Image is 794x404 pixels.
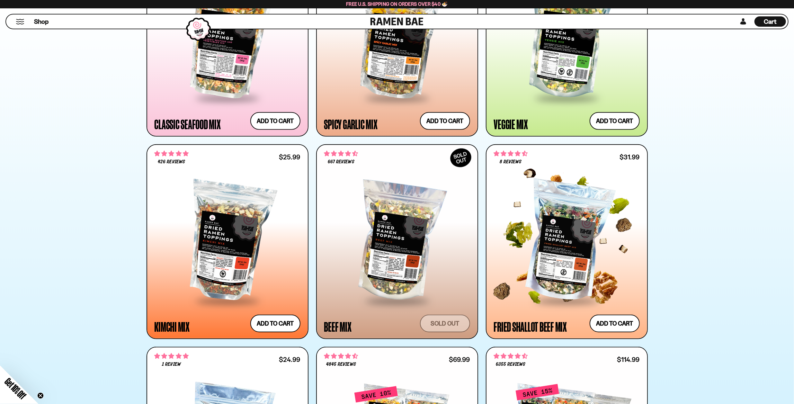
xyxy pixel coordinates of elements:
[617,356,639,363] div: $114.99
[279,356,300,363] div: $24.99
[279,154,300,160] div: $25.99
[496,362,525,367] span: 6355 reviews
[3,376,28,401] span: Get 10% Off
[147,144,308,339] a: 4.76 stars 426 reviews $25.99 Kimchi Mix Add to cart
[620,154,639,160] div: $31.99
[316,144,478,339] a: SOLDOUT 4.64 stars 667 reviews Beef Mix Sold out
[162,362,181,367] span: 1 review
[494,149,528,158] span: 4.62 stars
[37,392,44,399] button: Close teaser
[324,321,352,332] div: Beef Mix
[494,118,528,130] div: Veggie Mix
[155,118,221,130] div: Classic Seafood Mix
[346,1,448,7] span: Free U.S. Shipping on Orders over $40 🍜
[155,149,189,158] span: 4.76 stars
[328,159,354,165] span: 667 reviews
[590,112,640,130] button: Add to cart
[590,315,640,332] button: Add to cart
[34,16,49,27] a: Shop
[250,315,300,332] button: Add to cart
[500,159,522,165] span: 8 reviews
[449,356,470,363] div: $69.99
[155,352,189,360] span: 5.00 stars
[754,14,786,29] a: Cart
[324,118,378,130] div: Spicy Garlic Mix
[447,145,475,171] div: SOLD OUT
[155,321,190,332] div: Kimchi Mix
[494,352,528,360] span: 4.63 stars
[250,112,300,130] button: Add to cart
[34,17,49,26] span: Shop
[324,149,358,158] span: 4.64 stars
[494,321,567,332] div: Fried Shallot Beef Mix
[486,144,648,339] a: 4.62 stars 8 reviews $31.99 Fried Shallot Beef Mix Add to cart
[16,19,24,24] button: Mobile Menu Trigger
[324,352,358,360] span: 4.71 stars
[158,159,185,165] span: 426 reviews
[764,18,777,25] span: Cart
[420,112,470,130] button: Add to cart
[326,362,356,367] span: 4845 reviews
